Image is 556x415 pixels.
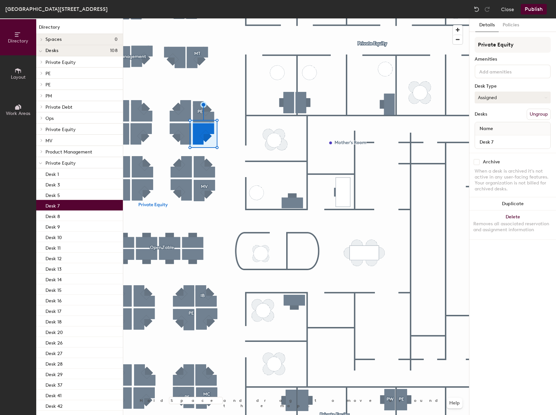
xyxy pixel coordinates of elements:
[476,123,496,135] span: Name
[45,380,62,388] p: Desk 37
[5,5,108,13] div: [GEOGRAPHIC_DATA][STREET_ADDRESS]
[45,127,76,132] span: Private Equity
[45,254,62,262] p: Desk 12
[45,93,52,99] span: PM
[45,286,62,293] p: Desk 15
[45,391,62,399] p: Desk 41
[45,264,62,272] p: Desk 13
[36,24,123,34] h1: Directory
[45,222,60,230] p: Desk 9
[473,221,552,233] div: Removes all associated reservation and assignment information
[45,138,52,144] span: MV
[45,307,61,314] p: Desk 17
[45,170,59,177] p: Desk 1
[473,6,480,13] img: Undo
[475,92,551,103] button: Assigned
[527,109,551,120] button: Ungroup
[11,74,26,80] span: Layout
[483,159,500,165] div: Archive
[475,168,551,192] div: When a desk is archived it's not active in any user-facing features. Your organization is not bil...
[45,160,76,166] span: Private Equity
[478,67,537,75] input: Add amenities
[45,243,61,251] p: Desk 11
[45,201,60,209] p: Desk 7
[45,370,63,377] p: Desk 29
[45,349,62,356] p: Desk 27
[45,359,63,367] p: Desk 28
[45,37,62,42] span: Spaces
[45,275,62,283] p: Desk 14
[476,137,549,147] input: Unnamed desk
[501,4,514,14] button: Close
[110,48,118,53] span: 108
[521,4,547,14] button: Publish
[469,197,556,210] button: Duplicate
[45,328,63,335] p: Desk 20
[45,149,92,155] span: Product Management
[45,338,63,346] p: Desk 26
[45,82,51,88] span: PE
[45,116,54,121] span: Ops
[45,180,60,188] p: Desk 3
[45,104,72,110] span: Private Debt
[8,38,28,44] span: Directory
[115,37,118,42] span: 0
[45,191,60,198] p: Desk 5
[499,18,523,32] button: Policies
[469,210,556,239] button: DeleteRemoves all associated reservation and assignment information
[45,212,60,219] p: Desk 8
[475,112,487,117] div: Desks
[45,71,51,76] span: PE
[475,18,499,32] button: Details
[45,317,62,325] p: Desk 18
[45,48,58,53] span: Desks
[447,398,462,408] button: Help
[45,401,63,409] p: Desk 42
[475,84,551,89] div: Desk Type
[45,296,62,304] p: Desk 16
[45,60,76,65] span: Private Equity
[6,111,30,116] span: Work Areas
[45,233,62,240] p: Desk 10
[484,6,490,13] img: Redo
[475,57,551,62] div: Amenities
